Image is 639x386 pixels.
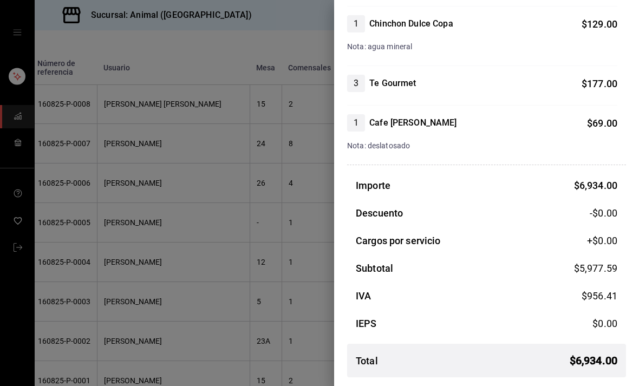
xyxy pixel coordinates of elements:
[369,116,457,129] h4: Cafe [PERSON_NAME]
[356,316,377,331] h3: IEPS
[587,117,617,129] span: $ 69.00
[587,233,617,248] span: +$ 0.00
[347,141,410,150] span: Nota: deslatosado
[574,180,617,191] span: $ 6,934.00
[347,77,365,90] span: 3
[369,77,416,90] h4: Te Gourmet
[590,206,617,220] span: -$0.00
[592,318,617,329] span: $ 0.00
[347,17,365,30] span: 1
[570,352,617,369] span: $ 6,934.00
[356,178,390,193] h3: Importe
[582,78,617,89] span: $ 177.00
[574,263,617,274] span: $ 5,977.59
[369,17,453,30] h4: Chinchon Dulce Copa
[356,261,393,276] h3: Subtotal
[356,354,378,368] h3: Total
[582,290,617,302] span: $ 956.41
[347,42,412,51] span: Nota: agua mineral
[347,116,365,129] span: 1
[356,206,403,220] h3: Descuento
[356,289,371,303] h3: IVA
[356,233,441,248] h3: Cargos por servicio
[582,18,617,30] span: $ 129.00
